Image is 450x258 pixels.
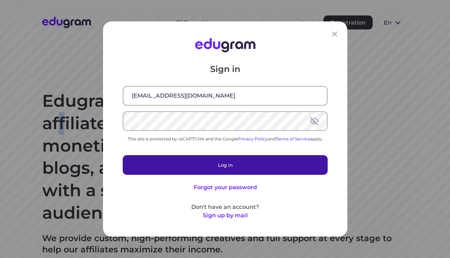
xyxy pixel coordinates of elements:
button: Forgot your password [193,183,257,192]
a: Terms of Service [276,136,310,141]
button: Sign up by mail [202,211,247,220]
input: Email [123,87,327,105]
p: Sign in [123,64,328,75]
p: Don't have an account? [123,203,328,211]
div: This site is protected by reCAPTCHA and the Google and apply. [123,136,328,141]
a: Privacy Policy [238,136,268,141]
button: Log in [123,155,328,175]
img: Edugram Logo [195,38,255,52]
